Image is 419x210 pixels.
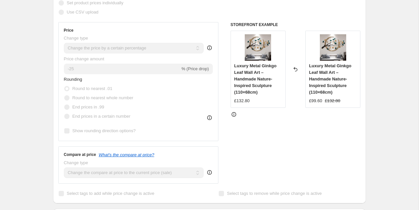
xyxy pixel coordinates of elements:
[72,86,112,91] span: Round to nearest .01
[72,95,133,100] span: Round to nearest whole number
[206,45,213,51] div: help
[72,128,136,133] span: Show rounding direction options?
[234,98,250,104] div: £132.80
[325,98,340,104] strike: £132.80
[64,64,180,74] input: -15
[72,114,130,119] span: End prices in a certain number
[227,191,322,196] span: Select tags to remove while price change is active
[309,98,322,104] div: £99.60
[64,28,73,33] h3: Price
[64,36,88,41] span: Change type
[206,169,213,176] div: help
[64,56,104,61] span: Price change amount
[67,10,98,15] span: Use CSV upload
[99,152,154,157] button: What's the compare at price?
[245,34,271,61] img: 71ao2MF6o0L_80x.jpg
[320,34,346,61] img: 71ao2MF6o0L_80x.jpg
[182,66,209,71] span: % (Price drop)
[231,22,361,27] h6: STOREFRONT EXAMPLE
[309,63,351,95] span: Luxury Metal Ginkgo Leaf Wall Art – Handmade Nature-Inspired Sculpture (110×68cm)
[64,160,88,165] span: Change type
[64,77,82,82] span: Rounding
[72,105,104,109] span: End prices in .99
[67,191,154,196] span: Select tags to add while price change is active
[64,152,96,157] h3: Compare at price
[234,63,277,95] span: Luxury Metal Ginkgo Leaf Wall Art – Handmade Nature-Inspired Sculpture (110×68cm)
[67,0,124,5] span: Set product prices individually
